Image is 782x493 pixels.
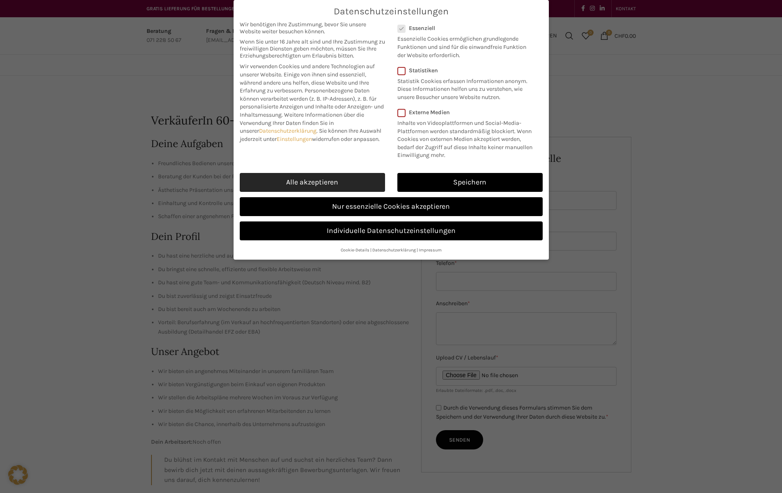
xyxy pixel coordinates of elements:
label: Externe Medien [397,109,537,116]
p: Essenzielle Cookies ermöglichen grundlegende Funktionen und sind für die einwandfreie Funktion de... [397,32,532,59]
p: Statistik Cookies erfassen Informationen anonym. Diese Informationen helfen uns zu verstehen, wie... [397,74,532,101]
a: Einstellungen [277,136,312,143]
p: Inhalte von Videoplattformen und Social-Media-Plattformen werden standardmäßig blockiert. Wenn Co... [397,116,537,159]
label: Essenziell [397,25,532,32]
a: Datenschutzerklärung [372,247,416,253]
span: Wenn Sie unter 16 Jahre alt sind und Ihre Zustimmung zu freiwilligen Diensten geben möchten, müss... [240,38,385,59]
a: Individuelle Datenschutzeinstellungen [240,221,543,240]
span: Sie können Ihre Auswahl jederzeit unter widerrufen oder anpassen. [240,127,381,143]
a: Cookie-Details [341,247,369,253]
a: Speichern [397,173,543,192]
a: Datenschutzerklärung [259,127,316,134]
span: Wir verwenden Cookies und andere Technologien auf unserer Website. Einige von ihnen sind essenzie... [240,63,375,94]
a: Impressum [419,247,442,253]
a: Nur essenzielle Cookies akzeptieren [240,197,543,216]
a: Alle akzeptieren [240,173,385,192]
span: Wir benötigen Ihre Zustimmung, bevor Sie unsere Website weiter besuchen können. [240,21,385,35]
span: Weitere Informationen über die Verwendung Ihrer Daten finden Sie in unserer . [240,111,364,134]
label: Statistiken [397,67,532,74]
span: Datenschutzeinstellungen [334,6,449,17]
span: Personenbezogene Daten können verarbeitet werden (z. B. IP-Adressen), z. B. für personalisierte A... [240,87,384,118]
